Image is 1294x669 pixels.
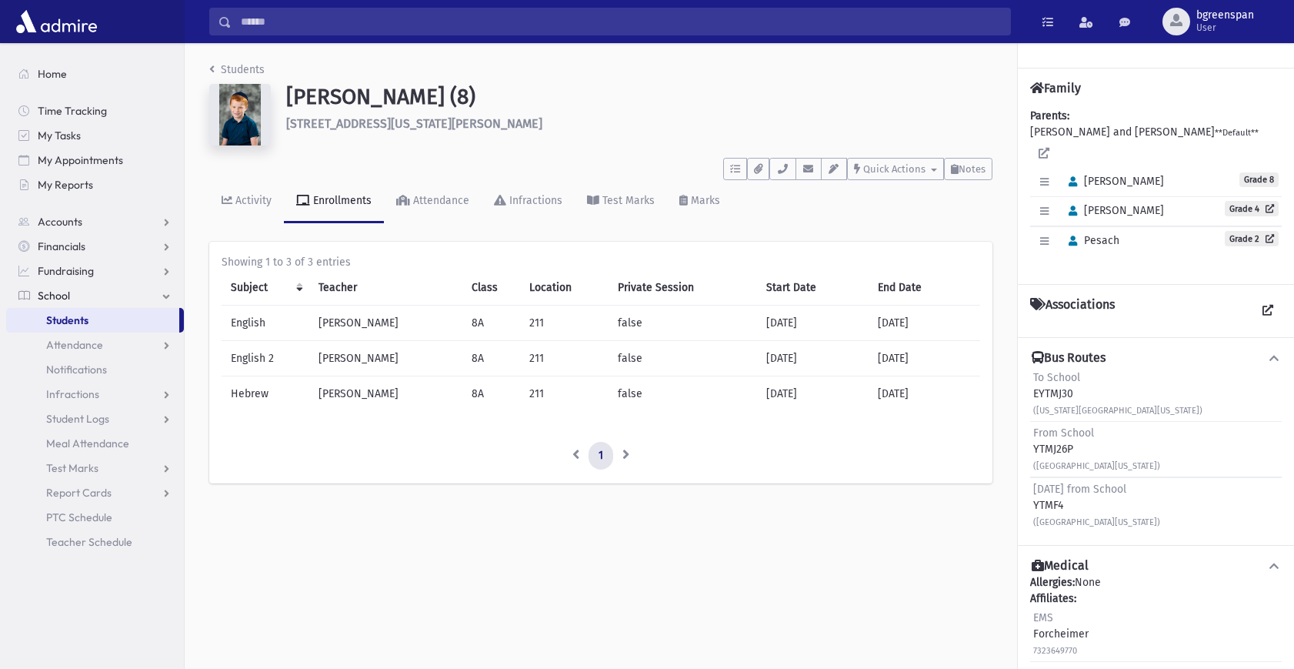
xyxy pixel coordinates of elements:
a: Students [6,308,179,333]
a: Meal Attendance [6,431,184,456]
button: Quick Actions [847,158,944,180]
span: Quick Actions [863,163,925,175]
span: Notifications [46,363,107,376]
h1: [PERSON_NAME] (8) [286,84,992,110]
td: [DATE] [757,306,869,341]
span: Time Tracking [38,104,107,118]
a: Home [6,62,184,86]
span: Grade 8 [1239,172,1279,187]
div: Test Marks [599,194,655,207]
span: [PERSON_NAME] [1062,204,1164,217]
span: Meal Attendance [46,437,129,450]
th: Subject [222,270,309,306]
img: AdmirePro [12,6,101,37]
span: User [1196,22,1254,34]
div: Showing 1 to 3 of 3 entries [222,254,980,270]
span: [DATE] from School [1033,483,1126,496]
a: School [6,283,184,308]
div: YTMJ26P [1033,425,1160,473]
th: End Date [869,270,980,306]
input: Search [232,8,1010,35]
td: 8A [462,341,520,376]
span: Infractions [46,387,99,401]
a: Accounts [6,209,184,234]
a: Attendance [384,180,482,223]
span: Accounts [38,215,82,229]
span: To School [1033,371,1080,384]
a: Test Marks [6,456,184,480]
small: ([US_STATE][GEOGRAPHIC_DATA][US_STATE]) [1033,406,1202,416]
b: Parents: [1030,109,1069,122]
b: Allergies: [1030,576,1075,589]
a: Attendance [6,333,184,357]
a: Student Logs [6,406,184,431]
span: Students [46,313,88,327]
a: Marks [667,180,732,223]
h6: [STREET_ADDRESS][US_STATE][PERSON_NAME] [286,116,992,131]
td: [DATE] [757,376,869,412]
th: Start Date [757,270,869,306]
td: false [609,306,757,341]
a: Infractions [6,382,184,406]
td: 211 [520,306,609,341]
button: Notes [944,158,992,180]
td: [PERSON_NAME] [309,341,462,376]
a: Grade 4 [1225,201,1279,216]
a: Teacher Schedule [6,530,184,554]
span: Financials [38,239,85,253]
div: [PERSON_NAME] and [PERSON_NAME] [1030,108,1282,272]
nav: breadcrumb [209,62,265,84]
a: PTC Schedule [6,505,184,530]
a: Test Marks [575,180,667,223]
div: EYTMJ30 [1033,370,1202,418]
a: 1 [589,442,613,470]
span: School [38,289,70,303]
h4: Bus Routes [1032,350,1106,366]
span: Pesach [1062,234,1119,247]
span: Fundraising [38,264,94,278]
div: YTMF4 [1033,481,1160,530]
h4: Family [1030,81,1081,95]
h4: Medical [1032,558,1089,574]
td: English [222,306,309,341]
span: My Appointments [38,153,123,167]
a: Report Cards [6,480,184,505]
a: Enrollments [284,180,384,223]
small: ([GEOGRAPHIC_DATA][US_STATE]) [1033,517,1160,527]
button: Medical [1030,558,1282,574]
div: Infractions [506,194,562,207]
h4: Associations [1030,297,1115,325]
span: Attendance [46,338,103,352]
a: Students [209,63,265,76]
td: [DATE] [869,341,980,376]
td: false [609,376,757,412]
td: false [609,341,757,376]
td: 8A [462,376,520,412]
span: Test Marks [46,461,98,475]
span: Home [38,67,67,81]
td: Hebrew [222,376,309,412]
span: My Reports [38,178,93,192]
a: My Reports [6,172,184,197]
td: 211 [520,376,609,412]
div: Marks [688,194,720,207]
a: View all Associations [1254,297,1282,325]
a: Financials [6,234,184,259]
span: Teacher Schedule [46,535,132,549]
span: My Tasks [38,129,81,142]
div: Forcheimer [1033,610,1089,658]
span: Student Logs [46,412,109,426]
span: Report Cards [46,486,112,500]
small: 7323649770 [1033,646,1077,656]
th: Location [520,270,609,306]
span: Notes [959,163,986,175]
span: EMS [1033,611,1053,624]
td: English 2 [222,341,309,376]
span: [PERSON_NAME] [1062,175,1164,188]
span: From School [1033,426,1094,440]
td: 211 [520,341,609,376]
th: Teacher [309,270,462,306]
a: Grade 2 [1225,231,1279,246]
a: Notifications [6,357,184,382]
td: [DATE] [869,306,980,341]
